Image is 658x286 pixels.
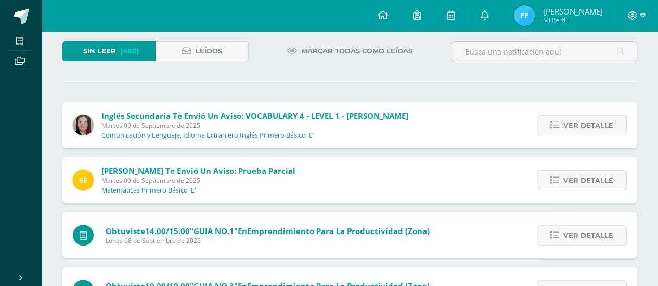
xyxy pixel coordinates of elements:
[451,42,637,62] input: Busca una notificación aquí
[101,121,408,130] span: Martes 09 de Septiembre de 2025
[62,41,156,61] a: Sin leer(480)
[101,111,408,121] span: Inglés Secundaria te envió un aviso: VOCABULARY 4 - LEVEL 1 - [PERSON_NAME]
[106,236,430,245] span: Lunes 08 de Septiembre de 2025
[101,176,295,185] span: Martes 09 de Septiembre de 2025
[73,115,94,135] img: 8af0450cf43d44e38c4a1497329761f3.png
[83,42,116,61] span: Sin leer
[190,226,238,236] span: "GUIA NO.1"
[101,186,196,195] p: Matemáticas Primero Básico 'E'
[196,42,222,61] span: Leídos
[145,226,190,236] span: 14.00/15.00
[301,42,412,61] span: Marcar todas como leídas
[543,6,602,17] span: [PERSON_NAME]
[106,226,430,236] span: Obtuviste en
[514,5,535,26] img: f2b853f6947a4d110c82d09ec8a0485e.png
[563,226,613,245] span: Ver detalle
[101,131,314,140] p: Comunicación y Lenguaje, Idioma Extranjero Inglés Primero Básico 'E'
[563,116,613,135] span: Ver detalle
[563,171,613,190] span: Ver detalle
[274,41,425,61] a: Marcar todas como leídas
[120,42,139,61] span: (480)
[156,41,249,61] a: Leídos
[101,166,295,176] span: [PERSON_NAME] te envió un aviso: Prueba Parcial
[73,170,94,190] img: 03c2987289e60ca238394da5f82a525a.png
[543,16,602,24] span: Mi Perfil
[247,226,430,236] span: Emprendimiento para la Productividad (Zona)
